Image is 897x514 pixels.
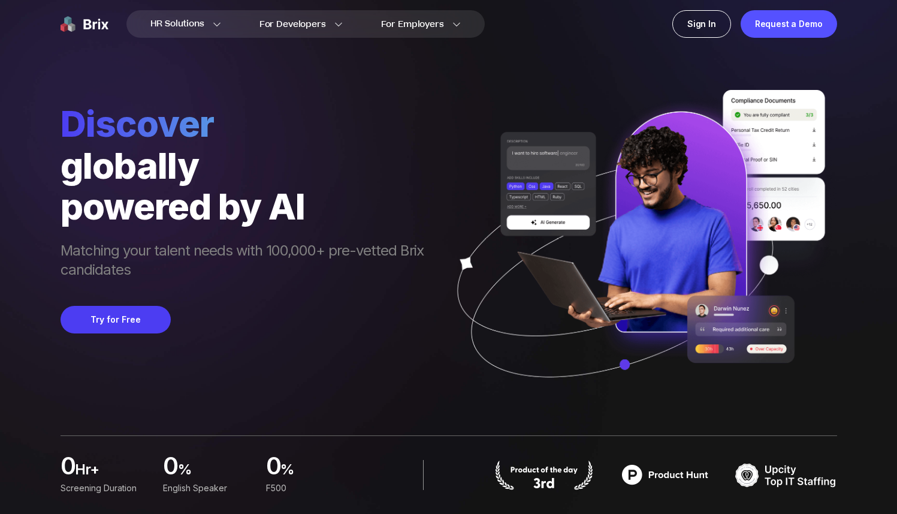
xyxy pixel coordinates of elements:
button: Try for Free [61,306,171,333]
span: % [280,460,354,484]
span: 0 [163,455,177,479]
span: % [177,460,251,484]
span: hr+ [75,460,149,484]
div: F500 [265,482,354,495]
div: Screening duration [61,482,149,495]
span: For Employers [381,18,444,31]
img: TOP IT STAFFING [735,460,837,490]
img: ai generate [436,90,837,413]
img: product hunt badge [614,460,716,490]
a: Request a Demo [741,10,837,38]
span: 0 [265,455,280,479]
div: English Speaker [163,482,251,495]
a: Sign In [672,10,731,38]
div: powered by AI [61,186,436,227]
span: Matching your talent needs with 100,000+ pre-vetted Brix candidates [61,241,436,282]
span: Discover [61,102,436,145]
img: product hunt badge [493,460,595,490]
span: 0 [61,455,75,479]
span: For Developers [259,18,326,31]
div: globally [61,145,436,186]
span: HR Solutions [150,14,204,34]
